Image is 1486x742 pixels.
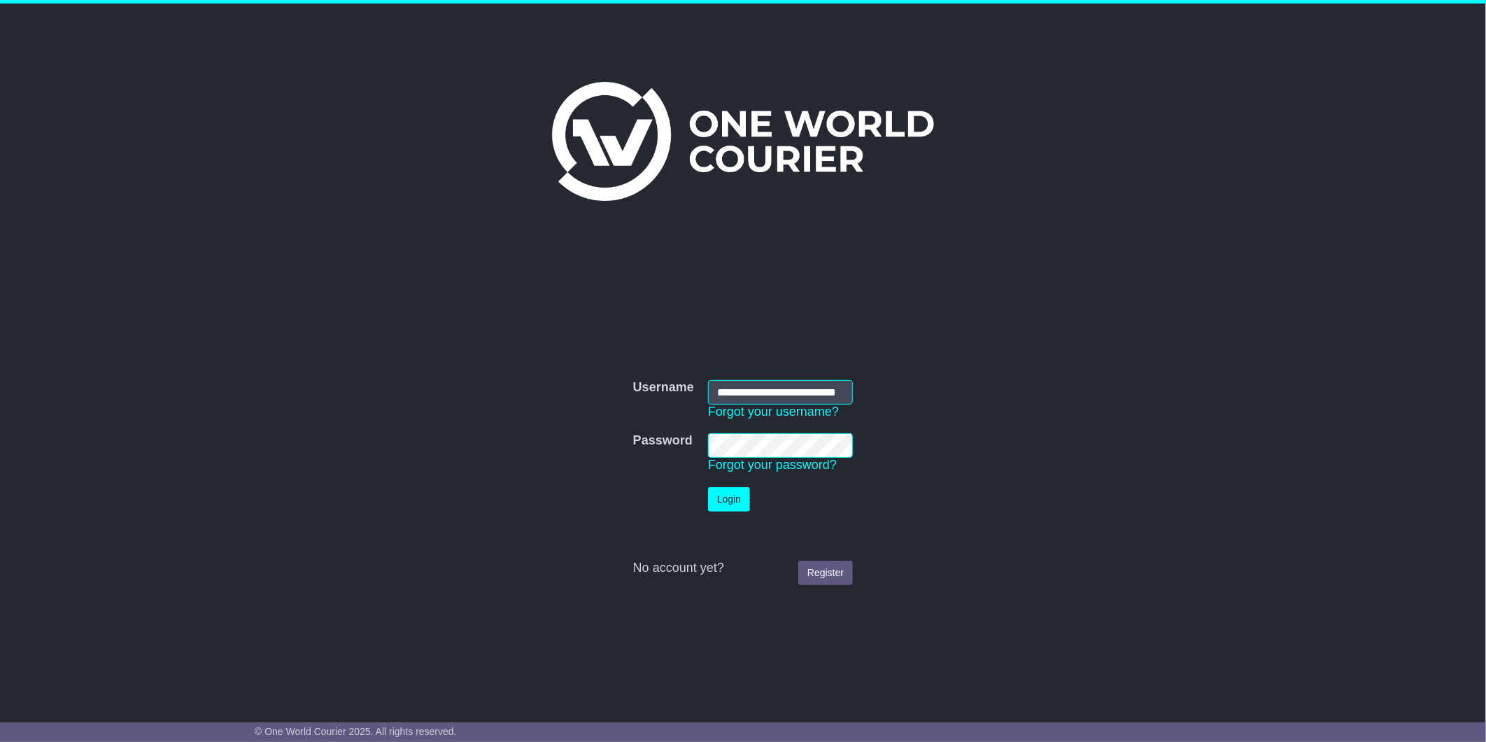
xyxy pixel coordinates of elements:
[552,82,934,201] img: One World
[633,433,693,449] label: Password
[708,487,750,512] button: Login
[633,380,694,395] label: Username
[633,561,853,576] div: No account yet?
[708,405,839,419] a: Forgot your username?
[708,458,837,472] a: Forgot your password?
[798,561,853,585] a: Register
[255,726,457,737] span: © One World Courier 2025. All rights reserved.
